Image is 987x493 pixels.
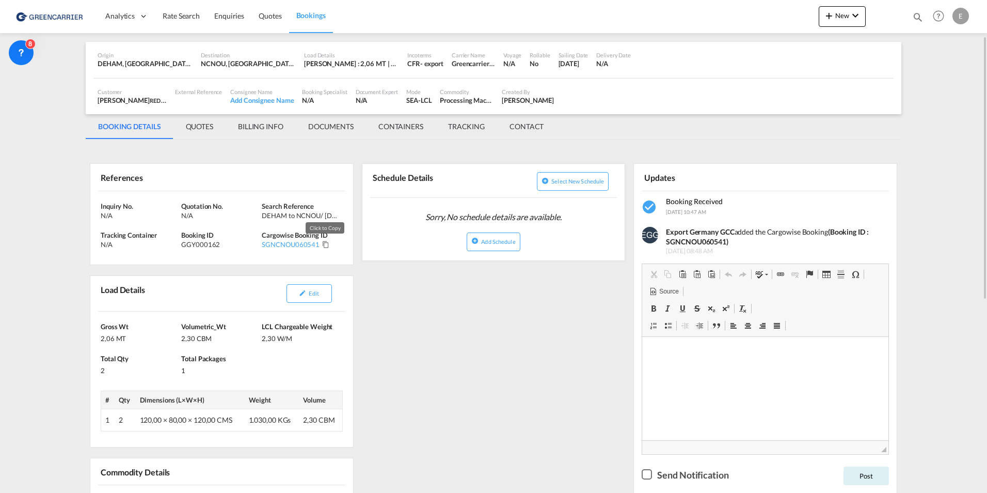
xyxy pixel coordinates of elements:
md-tab-item: DOCUMENTS [296,114,366,139]
span: Help [930,7,947,25]
div: Created By [502,88,554,96]
div: icon-magnify [912,11,924,27]
td: 1 [101,409,115,432]
md-tooltip: Click to Copy [306,222,345,234]
div: E [952,8,969,24]
div: Sailing Date [559,51,588,59]
a: Justify [770,319,784,332]
a: Decrease Indent [678,319,692,332]
span: [DATE] 08:48 AM [666,247,881,256]
button: Post [843,467,889,485]
div: Commodity Details [98,463,219,481]
div: DEHAM to NCNOU/ 26 October, 2025 [262,211,340,220]
a: Paste (Ctrl+V) [675,268,690,281]
md-tab-item: QUOTES [173,114,226,139]
th: Qty [115,391,136,409]
a: Paste as plain text (Ctrl+Shift+V) [690,268,704,281]
th: Weight [245,391,299,409]
div: Load Details [98,280,149,307]
th: Volume [299,391,342,409]
div: Rollable [530,51,550,59]
div: Schedule Details [370,168,491,193]
div: 1 [181,363,259,375]
div: Olesia Shevchuk [502,96,554,105]
span: Add Schedule [481,238,515,245]
a: Anchor [802,268,817,281]
span: Enquiries [214,11,244,20]
div: Voyage [503,51,521,59]
div: Incoterms [407,51,443,59]
md-checkbox: Checkbox No Ink [642,468,728,482]
div: 26 Oct 2025 [559,59,588,68]
span: Analytics [105,11,135,21]
button: icon-plus-circleAdd Schedule [467,233,520,251]
a: Align Left [726,319,741,332]
span: Source [658,287,678,296]
div: 2,30 CBM [181,331,259,343]
div: Commodity [440,88,494,96]
a: Remove Format [736,302,750,315]
div: Customer [98,88,167,96]
button: icon-plus-circleSelect new schedule [537,172,609,191]
md-icon: icon-plus-circle [471,237,479,244]
div: Add Consignee Name [230,96,294,105]
div: Help [930,7,952,26]
md-icon: Click to Copy [322,241,329,248]
div: Updates [642,168,763,186]
span: 1.030,00 KGs [249,415,291,424]
a: Italic (Ctrl+I) [661,302,675,315]
a: Redo (Ctrl+Y) [736,268,750,281]
div: 2,06 MT [101,331,179,343]
div: Document Expert [356,88,399,96]
md-icon: icon-plus 400-fg [823,9,835,22]
span: 2,30 CBM [303,415,335,424]
a: Cut (Ctrl+X) [646,268,661,281]
span: Total Qty [101,355,129,363]
md-tab-item: TRACKING [436,114,497,139]
div: 2 [101,363,179,375]
a: Insert/Remove Numbered List [646,319,661,332]
md-tab-item: BILLING INFO [226,114,296,139]
div: Origin [98,51,193,59]
span: Gross Wt [101,322,129,331]
span: Sorry, No schedule details are available. [421,207,566,227]
a: Undo (Ctrl+Z) [721,268,736,281]
md-icon: icon-pencil [299,289,306,297]
span: Bookings [296,11,326,20]
button: icon-plus 400-fgNewicon-chevron-down [819,6,866,27]
md-pagination-wrapper: Use the left and right arrow keys to navigate between tabs [86,114,556,139]
div: References [98,168,219,186]
div: NCNOU, Noumea, New Caledonia, Micronesia, Melanesia & Polynesia, Oceania [201,59,296,68]
iframe: Editor, editor2 [642,337,888,440]
span: Search Reference [262,202,313,210]
img: 1378a7308afe11ef83610d9e779c6b34.png [15,5,85,28]
div: - export [420,59,443,68]
span: Edit [309,290,319,297]
a: Subscript [704,302,719,315]
div: Destination [201,51,296,59]
span: LCL Chargeable Weight [262,322,332,331]
div: N/A [101,211,179,220]
div: N/A [596,59,631,68]
a: Center [741,319,755,332]
div: Delivery Date [596,51,631,59]
a: Copy (Ctrl+C) [661,268,675,281]
div: No [530,59,550,68]
div: SEA-LCL [406,96,432,105]
div: Greencarrier Consolidators [452,59,495,68]
div: added the Cargowise Booking [666,227,881,247]
div: DEHAM, Hamburg, Germany, Western Europe, Europe [98,59,193,68]
div: [PERSON_NAME] : 2,06 MT | Volumetric Wt : 2,30 CBM | Chargeable Wt : 2,30 W/M [304,59,399,68]
div: SGNCNOU060541 [262,240,320,249]
div: Consignee Name [230,88,294,96]
a: Bold (Ctrl+B) [646,302,661,315]
td: 2 [115,409,136,432]
md-icon: icon-chevron-down [849,9,862,22]
a: Underline (Ctrl+U) [675,302,690,315]
a: Insert/Remove Bulleted List [661,319,675,332]
md-icon: icon-magnify [912,11,924,23]
div: GGY000162 [181,240,259,249]
th: # [101,391,115,409]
